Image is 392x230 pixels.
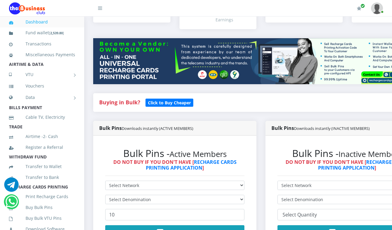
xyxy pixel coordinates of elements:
a: Buy Bulk VTU Pins [9,211,75,225]
a: Fund wallet[2,539.80] [9,26,75,40]
strong: Bulk Pins [99,125,193,131]
a: Chat for support [4,182,19,192]
a: Cable TV, Electricity [9,110,75,124]
b: Click to Buy Cheaper [148,100,191,106]
a: Transactions [9,37,75,51]
img: Logo [9,2,45,14]
a: Transfer to Wallet [9,160,75,173]
a: Click to Buy Cheaper [145,99,193,106]
a: RECHARGE CARDS PRINTING APPLICATION [146,159,237,171]
a: VTU [9,67,75,82]
a: Dashboard [9,15,75,29]
small: [ ] [49,31,64,35]
a: Buy Bulk Pins [9,201,75,214]
small: Downloads instantly (INACTIVE MEMBERS) [294,126,370,131]
small: Active Members [170,149,227,159]
a: Data [9,90,75,105]
a: Miscellaneous Payments [9,48,75,62]
strong: Bulk Pins [271,125,370,131]
a: Transfer to Bank [9,170,75,184]
input: Enter Quantity [105,209,244,220]
a: Vouchers [9,79,75,93]
a: Airtime -2- Cash [9,130,75,143]
i: Renew/Upgrade Subscription [357,6,361,11]
img: User [371,2,383,14]
div: Earnings [216,17,251,23]
small: Downloads instantly (ACTIVE MEMBERS) [122,126,193,131]
a: Register a Referral [9,140,75,154]
a: Print Recharge Cards [9,190,75,204]
a: Chat for support [5,199,18,209]
strong: DO NOT BUY IF YOU DON'T HAVE [ ] [113,159,237,171]
strong: Buying in Bulk? [99,99,140,106]
h2: Bulk Pins - [105,148,244,159]
span: Renew/Upgrade Subscription [360,4,365,8]
b: 2,539.80 [50,31,63,35]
